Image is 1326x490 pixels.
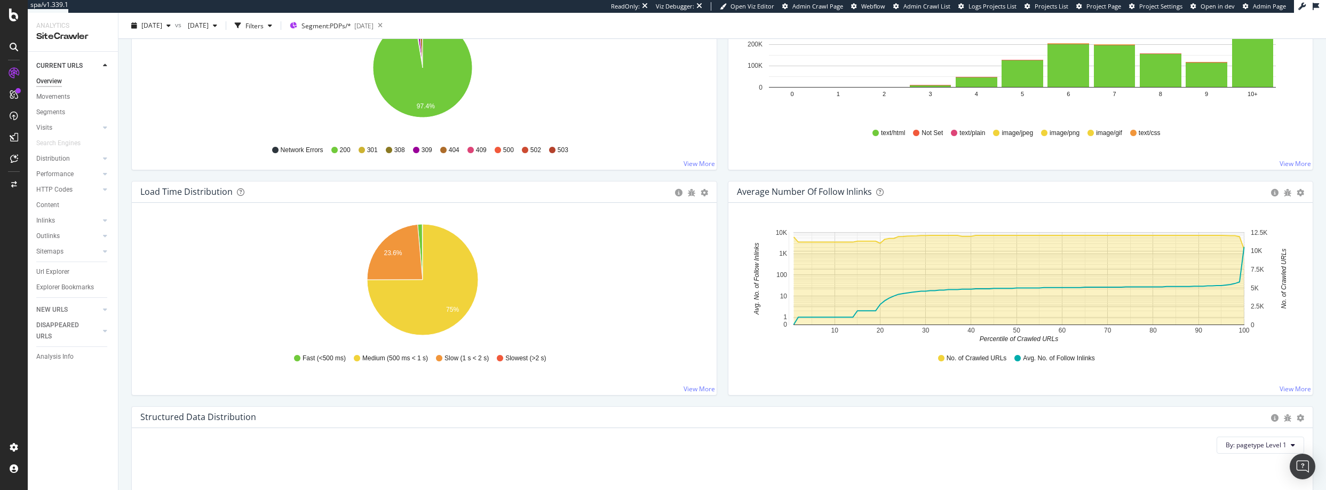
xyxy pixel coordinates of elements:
[831,327,838,334] text: 10
[36,266,110,278] a: Url Explorer
[1139,2,1182,10] span: Project Settings
[1280,248,1288,309] text: No. of Crawled URLs
[731,2,774,10] span: Open Viz Editor
[747,41,762,48] text: 200K
[140,12,704,136] svg: A chart.
[656,2,694,11] div: Viz Debugger:
[1238,327,1249,334] text: 100
[922,129,943,138] span: Not Set
[876,327,884,334] text: 20
[184,17,221,34] button: [DATE]
[1086,2,1121,10] span: Project Page
[883,91,886,97] text: 2
[881,129,905,138] span: text/html
[1226,440,1287,449] span: By: pagetype Level 1
[127,17,175,34] button: [DATE]
[737,220,1300,344] svg: A chart.
[285,17,374,34] button: Segment:PDPs/*[DATE]
[36,184,100,195] a: HTTP Codes
[1290,454,1315,479] div: Open Intercom Messenger
[979,335,1058,342] text: Percentile of Crawled URLs
[36,320,90,342] div: DISAPPEARED URLS
[36,304,68,315] div: NEW URLS
[36,169,74,180] div: Performance
[1020,91,1023,97] text: 5
[36,200,59,211] div: Content
[444,354,489,363] span: Slow (1 s < 2 s)
[1248,91,1258,97] text: 10+
[36,107,110,118] a: Segments
[1076,2,1121,11] a: Project Page
[967,327,975,334] text: 40
[737,186,872,197] div: Average Number of Follow Inlinks
[36,304,100,315] a: NEW URLS
[1280,384,1311,393] a: View More
[1251,284,1259,291] text: 5K
[782,2,843,11] a: Admin Crawl Page
[1113,91,1116,97] text: 7
[36,91,110,102] a: Movements
[1251,229,1267,236] text: 12.5K
[968,2,1017,10] span: Logs Projects List
[1284,414,1291,422] div: bug
[1271,414,1279,422] div: circle-info
[140,220,704,344] div: A chart.
[1149,327,1157,334] text: 80
[1280,159,1311,168] a: View More
[1217,437,1304,454] button: By: pagetype Level 1
[36,153,100,164] a: Distribution
[367,146,378,155] span: 301
[184,21,209,30] span: 2025 Aug. 5th
[776,271,787,279] text: 100
[36,76,62,87] div: Overview
[922,327,930,334] text: 30
[1129,2,1182,11] a: Project Settings
[354,21,374,30] div: [DATE]
[1002,129,1033,138] span: image/jpeg
[340,146,351,155] span: 200
[1195,327,1202,334] text: 90
[558,146,568,155] span: 503
[775,229,787,236] text: 10K
[779,250,787,257] text: 1K
[36,246,100,257] a: Sitemaps
[1253,2,1286,10] span: Admin Page
[675,189,682,196] div: circle-info
[1243,2,1286,11] a: Admin Page
[861,2,885,10] span: Webflow
[36,215,100,226] a: Inlinks
[1205,91,1208,97] text: 9
[175,20,184,29] span: vs
[140,412,256,422] div: Structured Data Distribution
[36,122,100,133] a: Visits
[384,249,402,256] text: 23.6%
[36,215,55,226] div: Inlinks
[36,200,110,211] a: Content
[303,354,346,363] span: Fast (<500 ms)
[1271,189,1279,196] div: circle-info
[36,122,52,133] div: Visits
[36,76,110,87] a: Overview
[231,17,276,34] button: Filters
[684,159,715,168] a: View More
[851,2,885,11] a: Webflow
[36,138,81,149] div: Search Engines
[1096,129,1122,138] span: image/gif
[959,129,985,138] span: text/plain
[36,266,69,278] div: Url Explorer
[394,146,405,155] span: 308
[281,146,323,155] span: Network Errors
[245,21,264,30] div: Filters
[36,169,100,180] a: Performance
[36,30,109,43] div: SiteCrawler
[1251,303,1264,310] text: 2.5K
[36,60,100,72] a: CURRENT URLS
[1158,91,1162,97] text: 8
[1067,91,1070,97] text: 6
[720,2,774,11] a: Open Viz Editor
[1025,2,1068,11] a: Projects List
[974,91,978,97] text: 4
[36,91,70,102] div: Movements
